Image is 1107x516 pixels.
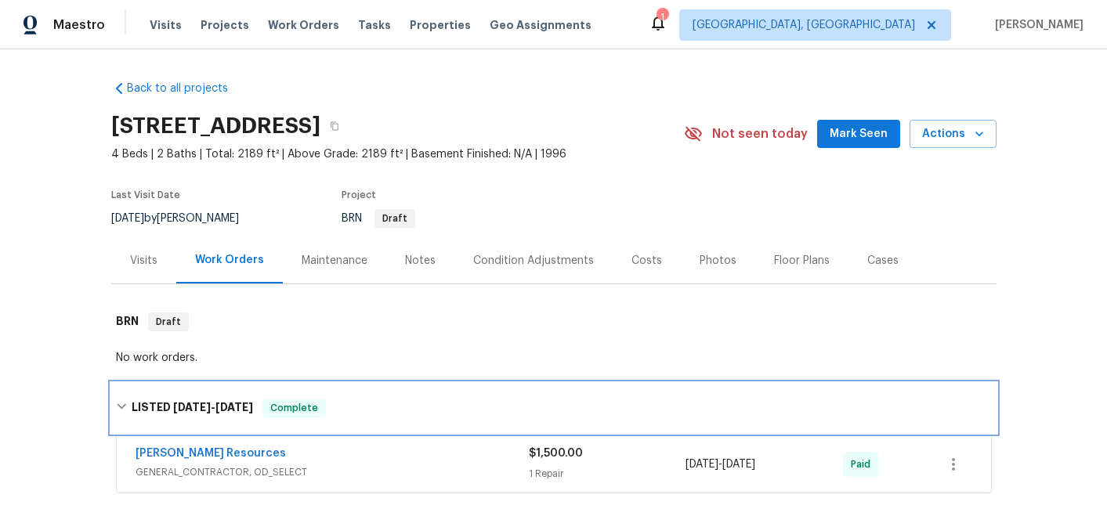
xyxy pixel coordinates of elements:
span: Paid [851,456,877,472]
div: Photos [700,253,736,269]
span: Mark Seen [830,124,888,144]
span: [PERSON_NAME] [989,17,1083,33]
div: Visits [130,253,157,269]
span: - [173,402,253,413]
span: Project [342,190,376,200]
a: [PERSON_NAME] Resources [136,448,286,459]
h6: LISTED [132,399,253,417]
div: Cases [867,253,899,269]
span: [DATE] [215,402,253,413]
div: LISTED [DATE]-[DATE]Complete [111,383,997,433]
div: by [PERSON_NAME] [111,209,258,228]
span: [DATE] [686,459,718,470]
span: Geo Assignments [490,17,591,33]
span: - [686,456,755,472]
span: Not seen today [712,126,808,142]
span: Projects [201,17,249,33]
div: Maintenance [302,253,367,269]
span: Maestro [53,17,105,33]
span: GENERAL_CONTRACTOR, OD_SELECT [136,464,529,480]
button: Actions [910,120,997,149]
h6: BRN [116,312,139,331]
span: Draft [150,314,187,330]
span: [DATE] [722,459,755,470]
div: BRN Draft [111,297,997,347]
div: Notes [405,253,436,269]
span: Last Visit Date [111,190,180,200]
span: [GEOGRAPHIC_DATA], [GEOGRAPHIC_DATA] [693,17,915,33]
span: Tasks [358,20,391,31]
div: Costs [631,253,662,269]
span: [DATE] [173,402,211,413]
span: [DATE] [111,213,144,224]
span: BRN [342,213,415,224]
span: $1,500.00 [529,448,583,459]
span: 4 Beds | 2 Baths | Total: 2189 ft² | Above Grade: 2189 ft² | Basement Finished: N/A | 1996 [111,146,684,162]
span: Visits [150,17,182,33]
div: Condition Adjustments [473,253,594,269]
button: Copy Address [320,112,349,140]
span: Properties [410,17,471,33]
div: 1 Repair [529,466,686,482]
div: Floor Plans [774,253,830,269]
h2: [STREET_ADDRESS] [111,118,320,134]
span: Complete [264,400,324,416]
button: Mark Seen [817,120,900,149]
a: Back to all projects [111,81,262,96]
div: No work orders. [116,350,992,366]
span: Actions [922,124,984,144]
div: Work Orders [195,252,264,268]
div: 1 [657,9,667,25]
span: Draft [376,214,414,223]
span: Work Orders [268,17,339,33]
